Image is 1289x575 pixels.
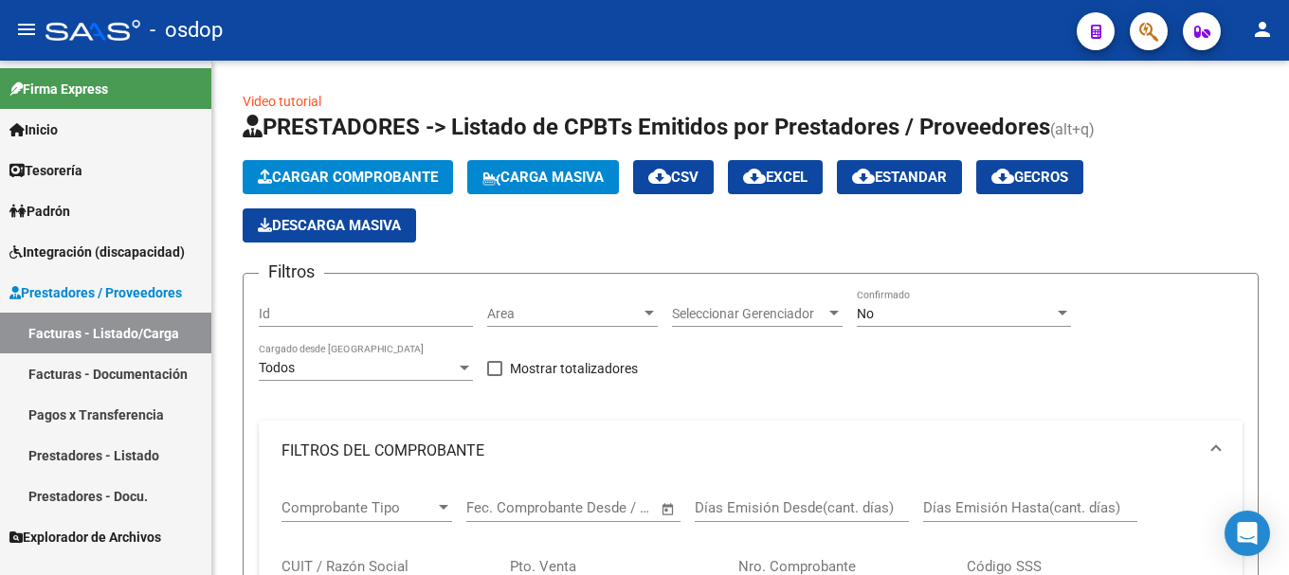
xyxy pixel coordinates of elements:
button: Cargar Comprobante [243,160,453,194]
span: EXCEL [743,169,808,186]
button: Gecros [976,160,1083,194]
mat-icon: cloud_download [743,165,766,188]
span: Cargar Comprobante [258,169,438,186]
span: Tesorería [9,160,82,181]
span: Estandar [852,169,947,186]
mat-icon: menu [15,18,38,41]
button: CSV [633,160,714,194]
app-download-masive: Descarga masiva de comprobantes (adjuntos) [243,208,416,243]
span: Padrón [9,201,70,222]
span: Descarga Masiva [258,217,401,234]
mat-panel-title: FILTROS DEL COMPROBANTE [281,440,1197,461]
span: Area [487,306,641,322]
button: Estandar [837,160,962,194]
span: Firma Express [9,79,108,99]
span: CSV [648,169,699,186]
mat-icon: person [1251,18,1274,41]
span: Prestadores / Proveedores [9,282,182,303]
div: Open Intercom Messenger [1225,511,1270,556]
input: Fecha inicio [466,499,543,516]
span: No [857,306,874,321]
span: - osdop [150,9,223,51]
button: Descarga Masiva [243,208,416,243]
span: Mostrar totalizadores [510,357,638,380]
h3: Filtros [259,259,324,285]
span: Integración (discapacidad) [9,242,185,262]
span: Gecros [991,169,1068,186]
a: Video tutorial [243,94,321,109]
mat-icon: cloud_download [852,165,875,188]
span: Carga Masiva [482,169,604,186]
mat-icon: cloud_download [991,165,1014,188]
span: Todos [259,360,295,375]
input: Fecha fin [560,499,652,516]
button: EXCEL [728,160,823,194]
mat-icon: cloud_download [648,165,671,188]
span: Seleccionar Gerenciador [672,306,826,322]
button: Carga Masiva [467,160,619,194]
span: Inicio [9,119,58,140]
span: Comprobante Tipo [281,499,435,516]
span: Explorador de Archivos [9,527,161,548]
span: PRESTADORES -> Listado de CPBTs Emitidos por Prestadores / Proveedores [243,114,1050,140]
mat-expansion-panel-header: FILTROS DEL COMPROBANTE [259,421,1243,481]
button: Open calendar [658,498,680,520]
span: (alt+q) [1050,120,1095,138]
